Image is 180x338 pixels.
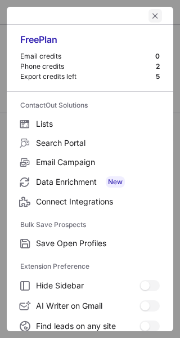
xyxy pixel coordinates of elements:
[7,134,173,153] label: Search Portal
[20,96,160,114] label: ContactOut Solutions
[36,197,160,207] span: Connect Integrations
[36,138,160,148] span: Search Portal
[36,238,160,248] span: Save Open Profiles
[156,62,160,71] div: 2
[36,176,160,188] span: Data Enrichment
[7,296,173,316] label: AI Writer on Gmail
[7,172,173,192] label: Data Enrichment New
[36,301,139,311] span: AI Writer on Gmail
[7,316,173,336] label: Find leads on any site
[36,157,160,167] span: Email Campaign
[106,176,125,188] span: New
[20,216,160,234] label: Bulk Save Prospects
[20,34,160,52] div: Free Plan
[20,72,156,81] div: Export credits left
[155,52,160,61] div: 0
[7,192,173,211] label: Connect Integrations
[7,234,173,253] label: Save Open Profiles
[36,281,139,291] span: Hide Sidebar
[20,62,156,71] div: Phone credits
[36,321,139,331] span: Find leads on any site
[7,153,173,172] label: Email Campaign
[7,275,173,296] label: Hide Sidebar
[148,9,162,23] button: left-button
[18,10,29,21] button: right-button
[7,114,173,134] label: Lists
[20,257,160,275] label: Extension Preference
[20,52,155,61] div: Email credits
[36,119,160,129] span: Lists
[156,72,160,81] div: 5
